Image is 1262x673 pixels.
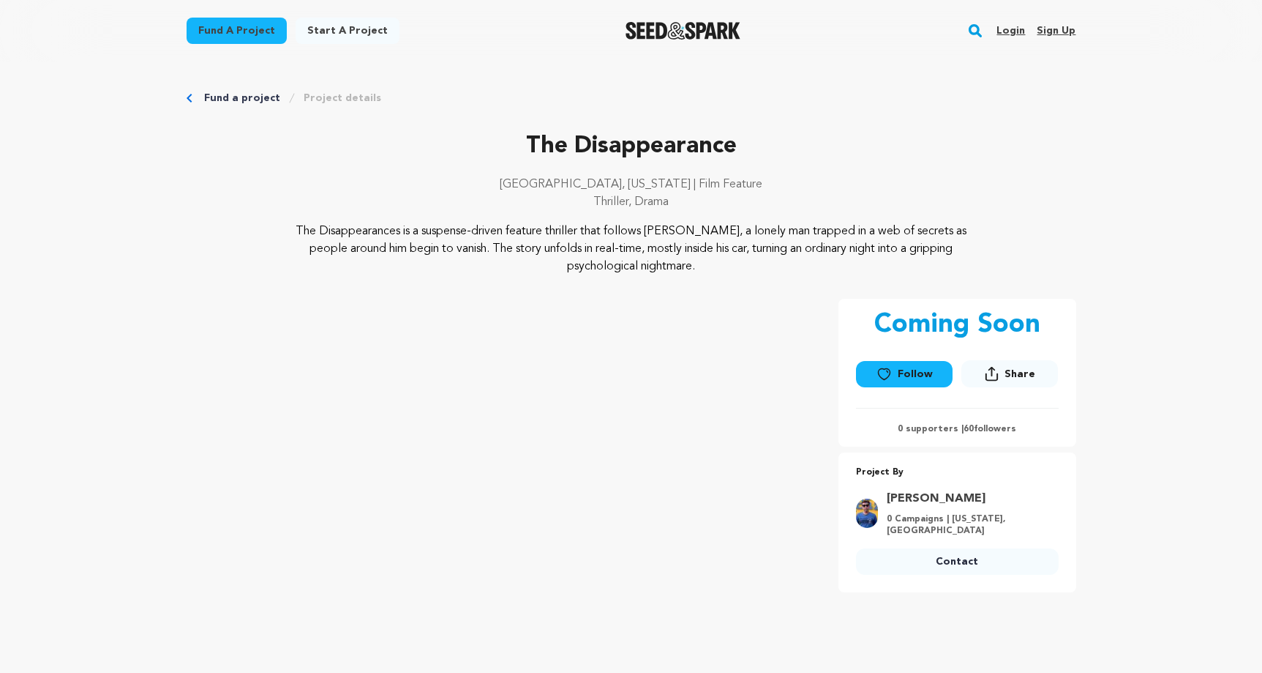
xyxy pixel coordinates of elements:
[961,360,1058,387] button: Share
[856,499,878,528] img: aa3a6eba01ca51bb.jpg
[887,490,1050,507] a: Goto Brijesh Gurnani profile
[187,18,287,44] a: Fund a project
[856,423,1059,435] p: 0 supporters | followers
[187,193,1076,211] p: Thriller, Drama
[996,19,1025,42] a: Login
[1037,19,1075,42] a: Sign up
[204,91,280,105] a: Fund a project
[626,22,740,40] img: Seed&Spark Logo Dark Mode
[304,91,381,105] a: Project details
[296,18,399,44] a: Start a project
[856,361,953,387] a: Follow
[1004,367,1035,382] span: Share
[275,223,987,275] p: The Disappearances is a suspense-driven feature thriller that follows [PERSON_NAME], a lonely man...
[187,176,1076,193] p: [GEOGRAPHIC_DATA], [US_STATE] | Film Feature
[964,425,974,434] span: 60
[856,549,1059,575] a: Contact
[187,129,1076,164] p: The Disappearance
[187,91,1076,105] div: Breadcrumb
[874,311,1040,340] p: Coming Soon
[626,22,740,40] a: Seed&Spark Homepage
[887,513,1050,537] p: 0 Campaigns | [US_STATE], [GEOGRAPHIC_DATA]
[961,360,1058,393] span: Share
[856,464,1059,481] p: Project By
